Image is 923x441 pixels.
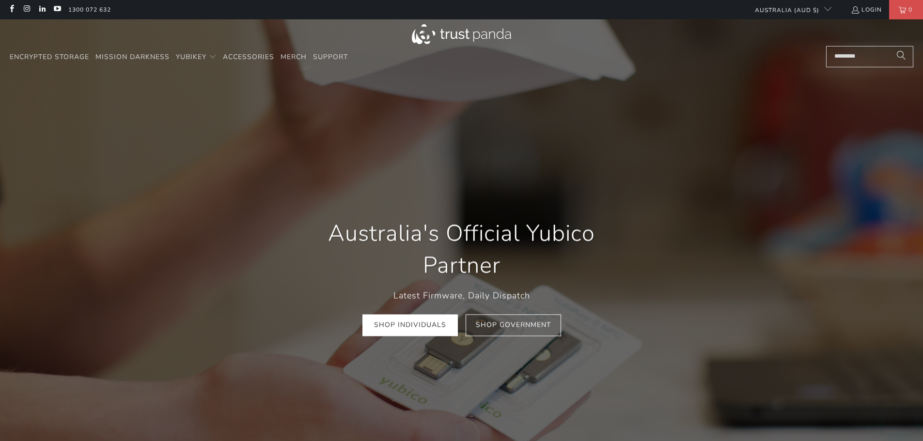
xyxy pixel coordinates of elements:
a: Shop Government [466,315,561,336]
a: Login [851,4,882,15]
a: Accessories [223,46,274,69]
a: Support [313,46,348,69]
a: Merch [281,46,307,69]
p: Latest Firmware, Daily Dispatch [302,289,622,303]
a: Trust Panda Australia on Facebook [7,6,16,14]
a: 1300 072 632 [68,4,111,15]
a: Trust Panda Australia on Instagram [22,6,31,14]
span: Encrypted Storage [10,52,89,61]
button: Search [889,46,913,67]
summary: YubiKey [176,46,217,69]
span: Merch [281,52,307,61]
span: YubiKey [176,52,206,61]
a: Mission Darkness [95,46,170,69]
h1: Australia's Official Yubico Partner [302,217,622,281]
span: Mission Darkness [95,52,170,61]
span: Support [313,52,348,61]
a: Shop Individuals [362,315,458,336]
img: Trust Panda Australia [412,24,511,44]
a: Encrypted Storage [10,46,89,69]
a: Trust Panda Australia on LinkedIn [38,6,46,14]
iframe: 開啟傳訊視窗按鈕 [884,402,915,433]
input: Search... [826,46,913,67]
a: Trust Panda Australia on YouTube [53,6,61,14]
nav: Translation missing: en.navigation.header.main_nav [10,46,348,69]
span: Accessories [223,52,274,61]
